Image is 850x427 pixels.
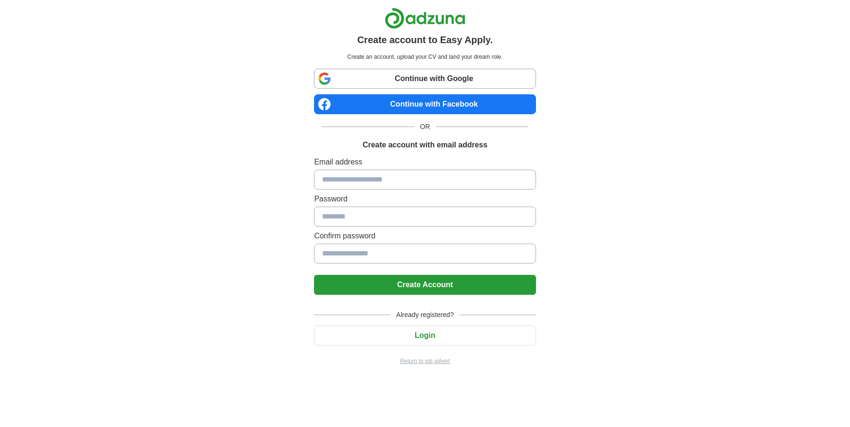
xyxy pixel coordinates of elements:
[362,139,487,151] h1: Create account with email address
[314,357,536,365] a: Return to job advert
[314,326,536,345] button: Login
[390,310,459,320] span: Already registered?
[314,193,536,205] label: Password
[314,94,536,114] a: Continue with Facebook
[314,275,536,295] button: Create Account
[316,53,534,61] p: Create an account, upload your CV and land your dream role.
[314,156,536,168] label: Email address
[314,69,536,89] a: Continue with Google
[314,230,536,242] label: Confirm password
[357,33,493,47] h1: Create account to Easy Apply.
[415,122,436,132] span: OR
[314,331,536,339] a: Login
[385,8,465,29] img: Adzuna logo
